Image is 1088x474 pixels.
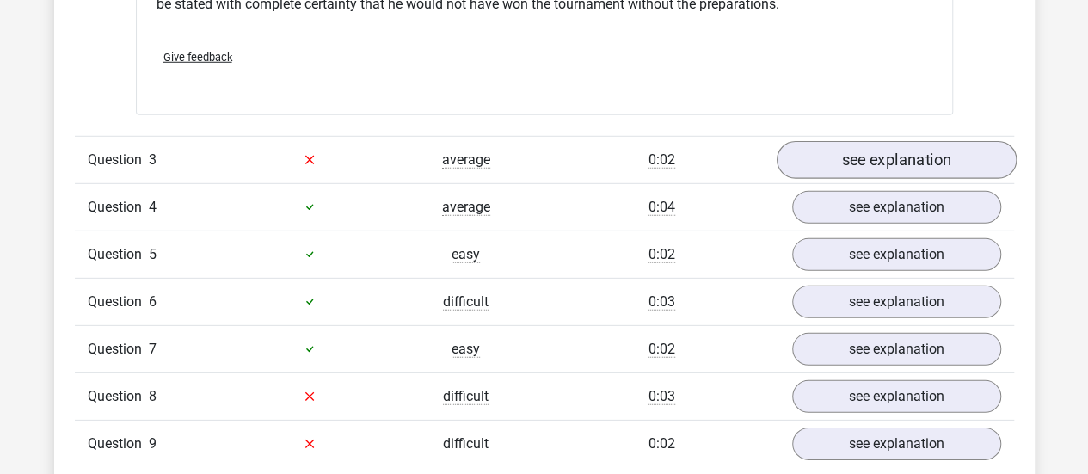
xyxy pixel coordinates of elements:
span: 9 [149,435,157,452]
a: see explanation [792,191,1001,224]
span: 7 [149,341,157,357]
span: Question [88,434,149,454]
span: 0:03 [648,388,675,405]
span: difficult [443,293,489,311]
span: 0:04 [648,199,675,216]
span: 8 [149,388,157,404]
span: Question [88,150,149,170]
span: 0:02 [648,435,675,452]
span: 0:03 [648,293,675,311]
span: 4 [149,199,157,215]
span: Question [88,339,149,360]
span: Give feedback [163,51,232,64]
a: see explanation [792,286,1001,318]
span: 6 [149,293,157,310]
a: see explanation [792,380,1001,413]
span: difficult [443,388,489,405]
span: difficult [443,435,489,452]
span: 0:02 [648,151,675,169]
a: see explanation [792,238,1001,271]
span: 5 [149,246,157,262]
span: Question [88,244,149,265]
span: average [442,151,490,169]
a: see explanation [776,141,1016,179]
span: Question [88,386,149,407]
span: Question [88,197,149,218]
span: 3 [149,151,157,168]
span: Question [88,292,149,312]
a: see explanation [792,428,1001,460]
span: 0:02 [648,341,675,358]
span: easy [452,341,480,358]
a: see explanation [792,333,1001,366]
span: 0:02 [648,246,675,263]
span: average [442,199,490,216]
span: easy [452,246,480,263]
